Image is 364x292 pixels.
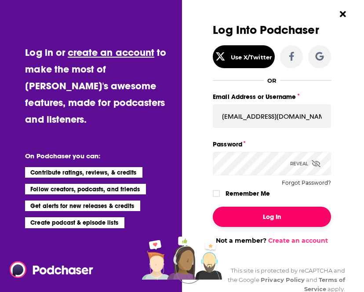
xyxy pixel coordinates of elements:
button: Use X/Twitter [213,45,275,68]
a: Create an account [268,237,328,245]
button: Log In [213,207,331,227]
label: Password [213,139,331,150]
li: Get alerts for new releases & credits [25,201,140,211]
h3: Log Into Podchaser [213,24,331,36]
img: Podchaser - Follow, Share and Rate Podcasts [10,261,94,278]
input: Email Address or Username [213,104,331,128]
label: Remember Me [226,188,270,199]
button: Forgot Password? [282,180,331,186]
div: Reveal [290,152,320,175]
div: Use X/Twitter [231,54,272,61]
li: Create podcast & episode lists [25,217,124,228]
label: Email Address or Username [213,91,331,102]
li: On Podchaser you can: [25,152,175,160]
a: Podchaser - Follow, Share and Rate Podcasts [10,261,87,278]
button: Close Button [335,6,351,22]
a: Privacy Policy [261,276,305,283]
div: Not a member? [213,237,331,245]
div: OR [267,77,277,84]
a: create an account [68,46,154,58]
li: Contribute ratings, reviews, & credits [25,167,142,178]
li: Follow creators, podcasts, and friends [25,184,146,194]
